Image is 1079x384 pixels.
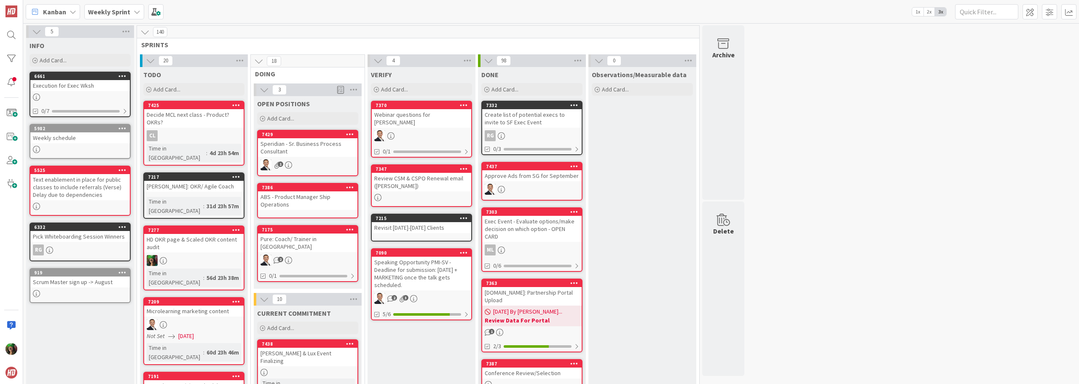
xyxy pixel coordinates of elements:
[257,130,358,176] a: 7429Speridian - Sr. Business Process ConsultantSL
[207,148,241,158] div: 4d 23h 54m
[485,130,496,141] div: RG
[144,102,244,128] div: 7425Decide MCL next class - Product? OKRs?
[607,56,621,66] span: 0
[144,319,244,330] div: SL
[372,165,471,173] div: 7347
[30,223,131,261] a: 6332Pick Whiteboarding Session WinnersRG
[30,73,130,91] div: 6661Execution for Exec Wksh
[5,5,17,17] img: Visit kanbanzone.com
[144,226,244,252] div: 7277HD OKR page & Scaled OKR content audit
[143,101,244,166] a: 7425Decide MCL next class - Product? OKRs?CLTime in [GEOGRAPHIC_DATA]:4d 23h 54m
[144,173,244,181] div: 7217
[386,56,400,66] span: 4
[371,70,392,79] span: VERIFY
[923,8,935,16] span: 2x
[206,148,207,158] span: :
[30,41,44,50] span: INFO
[5,343,17,355] img: SL
[30,132,130,143] div: Weekly schedule
[372,222,471,233] div: Revisit [DATE]-[DATE] Clients
[147,332,165,340] i: Not Set
[34,270,130,276] div: 919
[376,102,471,108] div: 7370
[144,130,244,141] div: CL
[260,255,271,266] img: SL
[30,166,131,216] a: 5525Text enablement in place for public classes to include referrals (Verse) Delay due to depende...
[258,226,357,252] div: 7175Pure: Coach/ Trainer in [GEOGRAPHIC_DATA]
[482,163,582,181] div: 7437Approve Ads from SG for September
[258,255,357,266] div: SL
[144,234,244,252] div: HD OKR page & Scaled OKR content audit
[267,324,294,332] span: Add Card...
[482,216,582,242] div: Exec Event - Evaluate options/make decision on which option - OPEN CARD
[371,248,472,320] a: 7090Speaking Opportunity PMI-SV - Deadline for submission: [DATE] + MARKETING once the talk gets ...
[712,50,735,60] div: Archive
[144,306,244,317] div: Microlearning marketing content
[30,80,130,91] div: Execution for Exec Wksh
[481,207,582,272] a: 7303Exec Event - Evaluate options/make decision on which option - OPEN CARDML0/6
[482,170,582,181] div: Approve Ads from SG for September
[34,167,130,173] div: 5525
[376,250,471,256] div: 7090
[372,109,471,128] div: Webinar questions for [PERSON_NAME]
[148,102,244,108] div: 7425
[153,27,167,37] span: 140
[481,162,582,201] a: 7437Approve Ads from SG for SeptemberSL
[485,184,496,195] img: SL
[485,244,496,255] div: ML
[258,340,357,366] div: 7438[PERSON_NAME] & Lux Event Finalizing
[482,109,582,128] div: Create list of potential execs to invite to SF Exec Event
[262,132,357,137] div: 7429
[45,27,59,37] span: 5
[713,226,734,236] div: Delete
[935,8,946,16] span: 3x
[482,287,582,306] div: [DOMAIN_NAME]: Partnership Portal Upload
[148,227,244,233] div: 7277
[371,164,472,207] a: 7347Review CSM & CSPO Renewal email ([PERSON_NAME])
[372,102,471,109] div: 7370
[262,185,357,191] div: 7386
[30,72,131,117] a: 6661Execution for Exec Wksh0/7
[372,293,471,304] div: SL
[383,147,391,156] span: 0/1
[30,166,130,174] div: 5525
[486,280,582,286] div: 7363
[258,234,357,252] div: Pure: Coach/ Trainer in [GEOGRAPHIC_DATA]
[40,56,67,64] span: Add Card...
[481,70,499,79] span: DONE
[144,298,244,317] div: 7209Microlearning marketing content
[485,316,579,325] b: Review Data For Portal
[371,101,472,158] a: 7370Webinar questions for [PERSON_NAME]SL0/1
[147,319,158,330] img: SL
[30,125,130,132] div: 5982
[376,166,471,172] div: 7347
[482,279,582,287] div: 7363
[486,164,582,169] div: 7437
[481,101,582,155] a: 7332Create list of potential execs to invite to SF Exec EventRG0/3
[147,144,206,162] div: Time in [GEOGRAPHIC_DATA]
[144,373,244,380] div: 7191
[482,208,582,242] div: 7303Exec Event - Evaluate options/make decision on which option - OPEN CARD
[482,360,582,379] div: 7387Conference Review/Selection
[144,181,244,192] div: [PERSON_NAME]: OKR/ Agile Coach
[30,223,130,231] div: 6332
[592,70,687,79] span: Observations/Measurable data
[257,183,358,218] a: 7386ABS - Product Manager Ship Operations
[143,226,244,290] a: 7277HD OKR page & Scaled OKR content auditSLTime in [GEOGRAPHIC_DATA]:56d 23h 38m
[493,261,501,270] span: 0/6
[383,310,391,319] span: 5/6
[30,166,130,200] div: 5525Text enablement in place for public classes to include referrals (Verse) Delay due to depende...
[258,184,357,210] div: 7386ABS - Product Manager Ship Operations
[204,273,241,282] div: 56d 23h 38m
[41,107,49,115] span: 0/7
[272,85,287,95] span: 3
[143,297,244,365] a: 7209Microlearning marketing contentSLNot Set[DATE]Time in [GEOGRAPHIC_DATA]:60d 23h 46m
[486,102,582,108] div: 7332
[257,309,331,317] span: CURRENT COMMITMENT
[203,273,204,282] span: :
[144,173,244,192] div: 7217[PERSON_NAME]: OKR/ Agile Coach
[204,201,241,211] div: 31d 23h 57m
[482,244,582,255] div: ML
[262,227,357,233] div: 7175
[5,367,17,379] img: avatar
